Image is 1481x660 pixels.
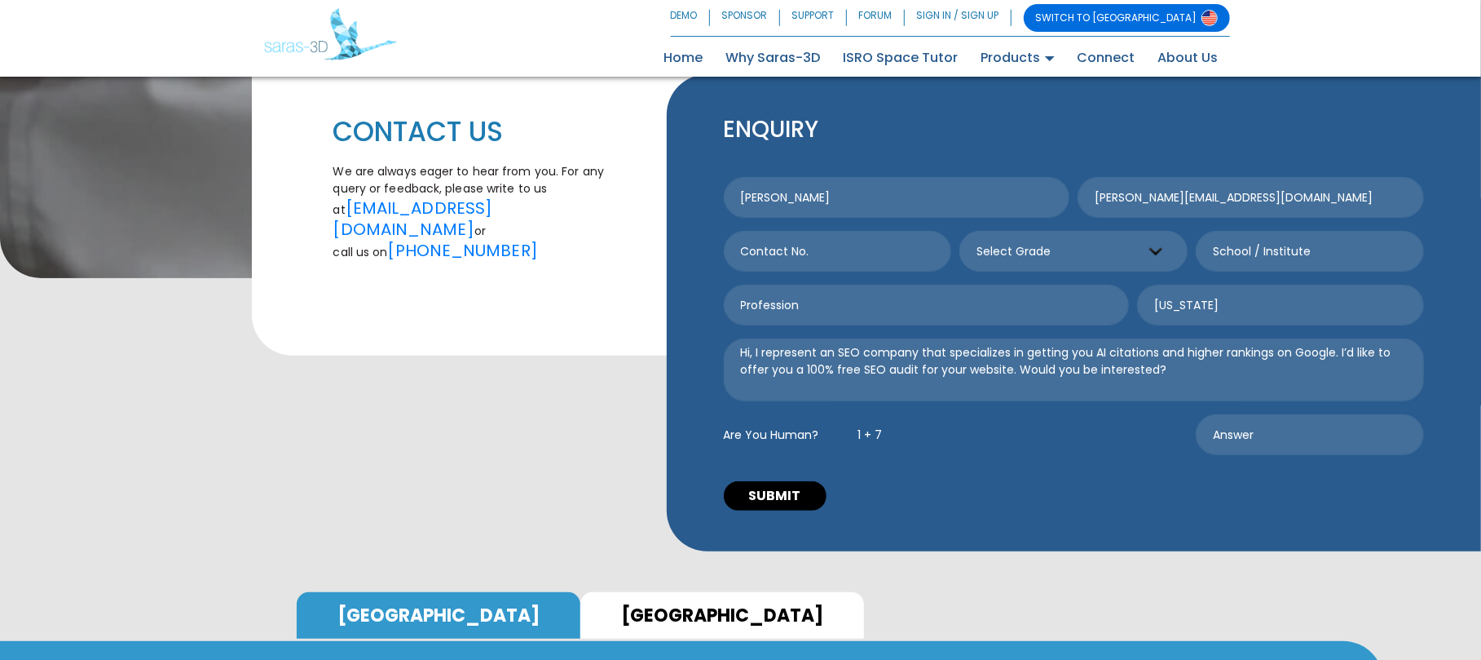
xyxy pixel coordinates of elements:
a: [PHONE_NUMBER] [388,239,538,262]
a: About Us [1147,45,1230,71]
p: ENQUIRY [724,115,1424,144]
a: SWITCH TO [GEOGRAPHIC_DATA] [1024,4,1230,32]
span: We are always eager to hear from you. For any query or feedback, please write to us at [333,163,605,218]
h5: 1 + 7 [858,427,883,442]
img: Switch to USA [1201,10,1218,26]
span: or [474,223,486,239]
input: Profession [724,285,1129,326]
a: Why Saras-3D [715,45,832,71]
input: City [1137,285,1424,326]
a: Products [970,45,1066,71]
h5: Are You Human? [724,427,819,442]
h1: CONTACT US [333,115,625,150]
button: SUBMIT [724,481,826,511]
a: [GEOGRAPHIC_DATA] [580,592,864,639]
input: Contact No. [724,231,952,272]
a: SIGN IN / SIGN UP [905,4,1012,32]
a: ISRO Space Tutor [832,45,970,71]
span: call us on [333,244,388,260]
input: Full Name [724,177,1070,218]
a: [EMAIL_ADDRESS][DOMAIN_NAME] [333,197,493,241]
input: Answer [1196,414,1424,455]
a: SPONSOR [710,4,780,32]
input: School / Institute [1196,231,1424,272]
a: DEMO [671,4,710,32]
a: Connect [1066,45,1147,71]
a: Home [653,45,715,71]
a: FORUM [847,4,905,32]
input: Email [1078,177,1424,218]
a: SUPPORT [780,4,847,32]
img: Saras 3D [264,8,397,60]
a: [GEOGRAPHIC_DATA] [297,592,580,639]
